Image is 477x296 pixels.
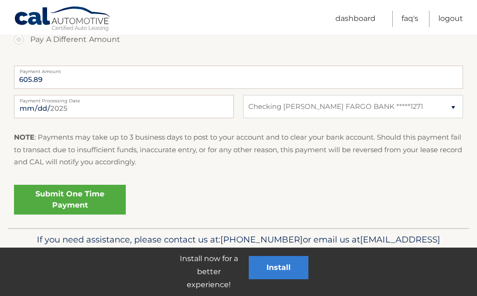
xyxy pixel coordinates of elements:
[335,11,375,27] a: Dashboard
[14,95,234,118] input: Payment Date
[402,11,418,27] a: FAQ's
[14,66,463,89] input: Payment Amount
[22,232,455,262] p: If you need assistance, please contact us at: or email us at
[249,256,308,279] button: Install
[14,6,112,33] a: Cal Automotive
[14,66,463,73] label: Payment Amount
[169,252,249,291] p: Install now for a better experience!
[438,11,463,27] a: Logout
[14,30,463,49] label: Pay A Different Amount
[14,131,463,168] p: : Payments may take up to 3 business days to post to your account and to clear your bank account....
[14,185,126,215] a: Submit One Time Payment
[220,234,303,245] span: [PHONE_NUMBER]
[14,95,234,102] label: Payment Processing Date
[14,133,34,141] strong: NOTE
